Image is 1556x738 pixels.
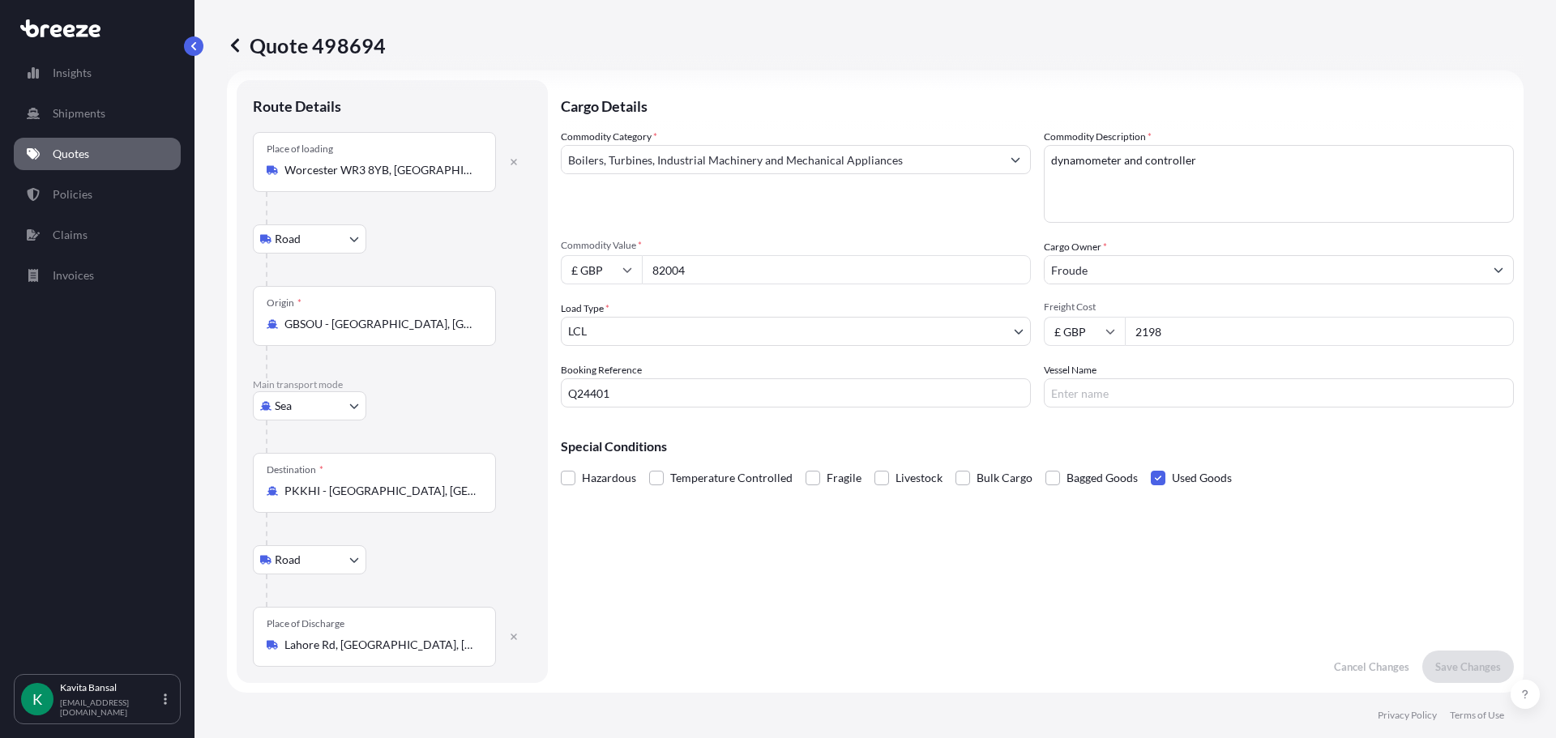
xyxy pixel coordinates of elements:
[1044,239,1107,255] label: Cargo Owner
[284,637,476,653] input: Place of Discharge
[561,317,1031,346] button: LCL
[670,466,793,490] span: Temperature Controlled
[53,186,92,203] p: Policies
[284,483,476,499] input: Destination
[275,398,292,414] span: Sea
[14,259,181,292] a: Invoices
[1044,378,1514,407] input: Enter name
[1125,317,1514,346] input: Enter amount
[253,391,366,420] button: Select transport
[562,145,1001,174] input: Select a commodity type
[14,138,181,170] a: Quotes
[53,146,89,162] p: Quotes
[275,552,301,568] span: Road
[14,219,181,251] a: Claims
[1422,651,1514,683] button: Save Changes
[267,463,323,476] div: Destination
[1067,466,1138,490] span: Bagged Goods
[267,296,301,309] div: Origin
[253,378,532,391] p: Main transport mode
[275,231,301,247] span: Road
[582,466,636,490] span: Hazardous
[561,80,1514,129] p: Cargo Details
[568,323,587,339] span: LCL
[53,65,92,81] p: Insights
[827,466,861,490] span: Fragile
[1450,709,1504,722] a: Terms of Use
[1172,466,1232,490] span: Used Goods
[1484,255,1513,284] button: Show suggestions
[1378,709,1437,722] a: Privacy Policy
[1044,145,1514,223] textarea: dynamometer and controller
[1321,651,1422,683] button: Cancel Changes
[227,32,386,58] p: Quote 498694
[561,378,1031,407] input: Your internal reference
[32,691,42,707] span: K
[253,224,366,254] button: Select transport
[1334,659,1409,675] p: Cancel Changes
[977,466,1032,490] span: Bulk Cargo
[267,617,344,630] div: Place of Discharge
[561,440,1514,453] p: Special Conditions
[1044,362,1096,378] label: Vessel Name
[267,143,333,156] div: Place of loading
[561,129,657,145] label: Commodity Category
[253,545,366,574] button: Select transport
[1044,129,1152,145] label: Commodity Description
[53,267,94,284] p: Invoices
[561,362,642,378] label: Booking Reference
[253,96,341,116] p: Route Details
[1001,145,1030,174] button: Show suggestions
[53,105,105,122] p: Shipments
[1044,301,1514,314] span: Freight Cost
[561,301,609,317] span: Load Type
[1435,659,1501,675] p: Save Changes
[14,97,181,130] a: Shipments
[60,697,160,717] p: [EMAIL_ADDRESS][DOMAIN_NAME]
[14,57,181,89] a: Insights
[14,178,181,211] a: Policies
[642,255,1031,284] input: Type amount
[561,239,1031,252] span: Commodity Value
[60,681,160,694] p: Kavita Bansal
[284,162,476,178] input: Place of loading
[284,316,476,332] input: Origin
[1045,255,1484,284] input: Full name
[53,227,88,243] p: Claims
[896,466,943,490] span: Livestock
